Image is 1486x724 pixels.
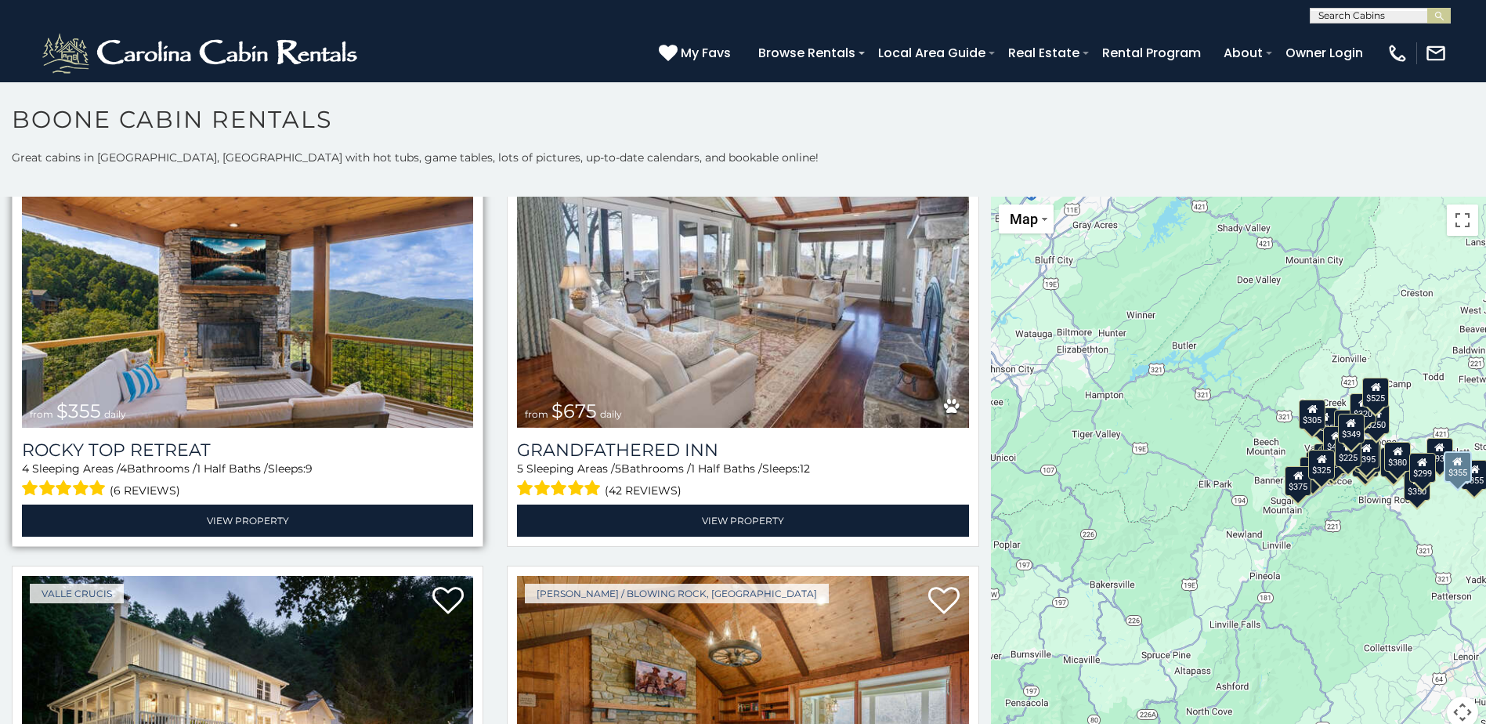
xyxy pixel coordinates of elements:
div: $695 [1380,447,1407,477]
img: Rocky Top Retreat [22,125,473,428]
span: daily [600,408,622,420]
span: 12 [800,462,810,476]
a: Valle Crucis [30,584,124,603]
img: Grandfathered Inn [517,125,968,428]
span: 5 [517,462,523,476]
button: Change map style [999,205,1054,233]
div: $565 [1334,410,1361,440]
a: Owner Login [1278,39,1371,67]
span: 1 Half Baths / [691,462,762,476]
div: $380 [1384,442,1411,472]
a: Rental Program [1094,39,1209,67]
span: (6 reviews) [110,480,180,501]
div: $355 [1444,451,1472,483]
a: Rocky Top Retreat from $355 daily [22,125,473,428]
span: 4 [22,462,29,476]
span: from [525,408,548,420]
div: $305 [1299,400,1325,429]
img: White-1-2.png [39,30,364,77]
a: Grandfathered Inn [517,440,968,461]
span: 9 [306,462,313,476]
span: Map [1010,211,1038,227]
a: Browse Rentals [750,39,863,67]
span: $675 [551,400,597,422]
div: $375 [1285,466,1311,496]
div: $299 [1408,453,1435,483]
a: Real Estate [1000,39,1087,67]
div: $350 [1404,471,1430,501]
div: $410 [1323,426,1350,456]
a: Local Area Guide [870,39,993,67]
a: [PERSON_NAME] / Blowing Rock, [GEOGRAPHIC_DATA] [525,584,829,603]
a: My Favs [659,43,735,63]
a: About [1216,39,1271,67]
a: Add to favorites [432,585,464,618]
img: phone-regular-white.png [1387,42,1408,64]
span: daily [104,408,126,420]
div: $930 [1426,438,1453,468]
div: $320 [1350,393,1376,423]
a: View Property [517,505,968,537]
div: $250 [1363,404,1390,434]
span: My Favs [681,43,731,63]
span: 4 [120,462,127,476]
span: 5 [615,462,621,476]
img: mail-regular-white.png [1425,42,1447,64]
div: $395 [1353,439,1379,469]
span: 1 Half Baths / [197,462,268,476]
span: (42 reviews) [605,480,682,501]
div: Sleeping Areas / Bathrooms / Sleeps: [517,461,968,501]
a: View Property [22,505,473,537]
span: from [30,408,53,420]
div: Sleeping Areas / Bathrooms / Sleeps: [22,461,473,501]
button: Toggle fullscreen view [1447,205,1478,236]
div: $349 [1338,414,1365,443]
div: $325 [1308,450,1335,480]
span: $355 [56,400,101,422]
a: Grandfathered Inn from $675 daily [517,125,968,428]
a: Add to favorites [928,585,960,618]
div: $225 [1335,437,1361,467]
div: $525 [1362,378,1389,407]
a: Rocky Top Retreat [22,440,473,461]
